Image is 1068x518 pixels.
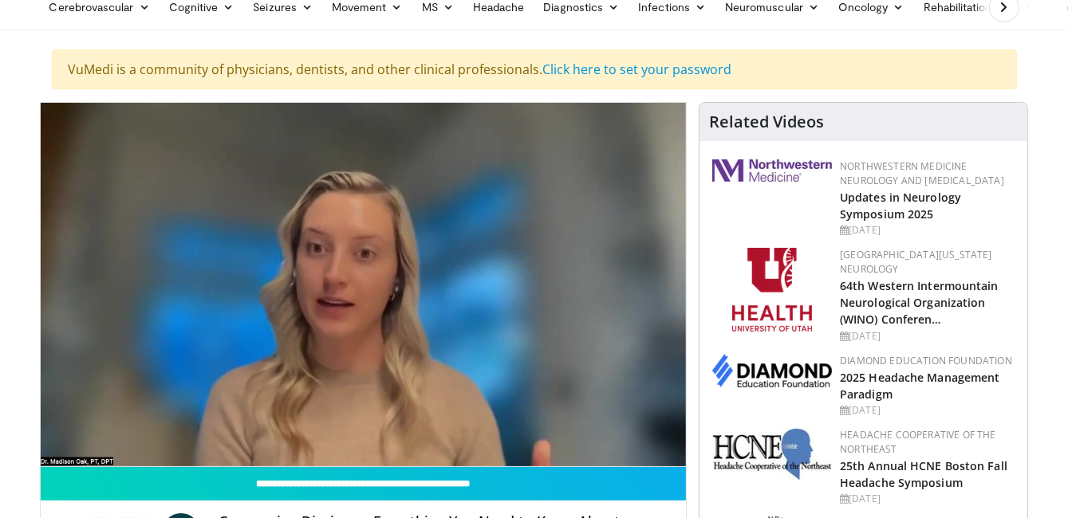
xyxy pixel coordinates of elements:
[840,278,999,327] a: 64th Western Intermountain Neurological Organization (WINO) Conferen…
[543,61,732,78] a: Click here to set your password
[712,354,832,387] img: d0406666-9e5f-4b94-941b-f1257ac5ccaf.png.150x105_q85_autocrop_double_scale_upscale_version-0.2.png
[840,159,1004,187] a: Northwestern Medicine Neurology and [MEDICAL_DATA]
[840,458,1007,490] a: 25th Annual HCNE Boston Fall Headache Symposium
[840,370,999,402] a: 2025 Headache Management Paradigm
[732,248,812,332] img: f6362829-b0a3-407d-a044-59546adfd345.png.150x105_q85_autocrop_double_scale_upscale_version-0.2.png
[840,329,1015,343] div: [DATE]
[709,112,824,131] h4: Related Videos
[840,190,961,222] a: Updates in Neurology Symposium 2025
[41,103,687,467] video-js: Video Player
[840,403,1015,418] div: [DATE]
[840,428,996,456] a: Headache Cooperative of the Northeast
[52,49,1017,89] div: VuMedi is a community of physicians, dentists, and other clinical professionals.
[712,159,832,182] img: 2a462fb6-9365-492a-ac79-3166a6f924d8.png.150x105_q85_autocrop_double_scale_upscale_version-0.2.jpg
[712,428,832,481] img: 6c52f715-17a6-4da1-9b6c-8aaf0ffc109f.jpg.150x105_q85_autocrop_double_scale_upscale_version-0.2.jpg
[840,223,1015,237] div: [DATE]
[840,354,1012,367] a: Diamond Education Foundation
[840,492,1015,506] div: [DATE]
[840,248,992,276] a: [GEOGRAPHIC_DATA][US_STATE] Neurology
